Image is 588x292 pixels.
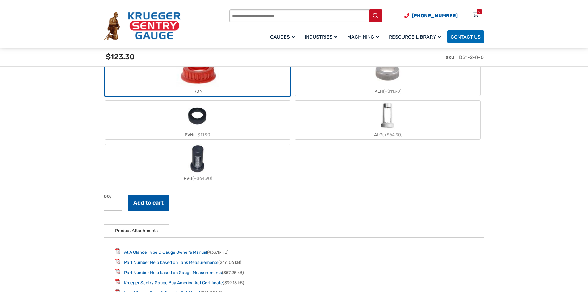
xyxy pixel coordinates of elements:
[105,87,290,96] div: RDN
[124,270,222,275] a: Part Number Help based on Gauge Measurements
[295,87,480,96] div: ALN
[104,12,181,40] img: Krueger Sentry Gauge
[115,259,473,266] li: (246.06 kB)
[295,130,480,139] div: ALG
[104,201,122,211] input: Product quantity
[295,101,480,139] label: ALG
[344,29,385,44] a: Machining
[128,195,169,211] button: Add to cart
[266,29,301,44] a: Gauges
[115,279,473,286] li: (399.15 kB)
[115,248,473,256] li: (433.19 kB)
[105,174,290,183] div: PVG
[447,30,484,43] a: Contact Us
[124,250,207,255] a: At A Glance Type D Gauge Owner’s Manual
[105,57,290,96] label: RDN
[193,132,212,138] span: (+$11.90)
[459,54,484,60] span: DS1-2-8-0
[412,13,458,19] span: [PHONE_NUMBER]
[305,34,337,40] span: Industries
[295,57,480,96] label: ALN
[478,9,480,14] div: 0
[382,132,402,138] span: (+$64.90)
[124,280,223,286] a: Krueger Sentry Gauge Buy America Act Certificate
[301,29,344,44] a: Industries
[385,29,447,44] a: Resource Library
[124,260,218,265] a: Part Number Help based on Tank Measurements
[404,12,458,19] a: Phone Number (920) 434-8860
[105,101,290,139] label: PVN
[270,34,295,40] span: Gauges
[105,130,290,139] div: PVN
[115,225,158,237] a: Product Attachments
[389,34,441,40] span: Resource Library
[347,34,379,40] span: Machining
[105,144,290,183] label: PVG
[192,176,212,181] span: (+$64.90)
[446,55,454,60] span: SKU
[383,89,402,94] span: (+$11.90)
[115,269,473,276] li: (357.25 kB)
[451,34,481,40] span: Contact Us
